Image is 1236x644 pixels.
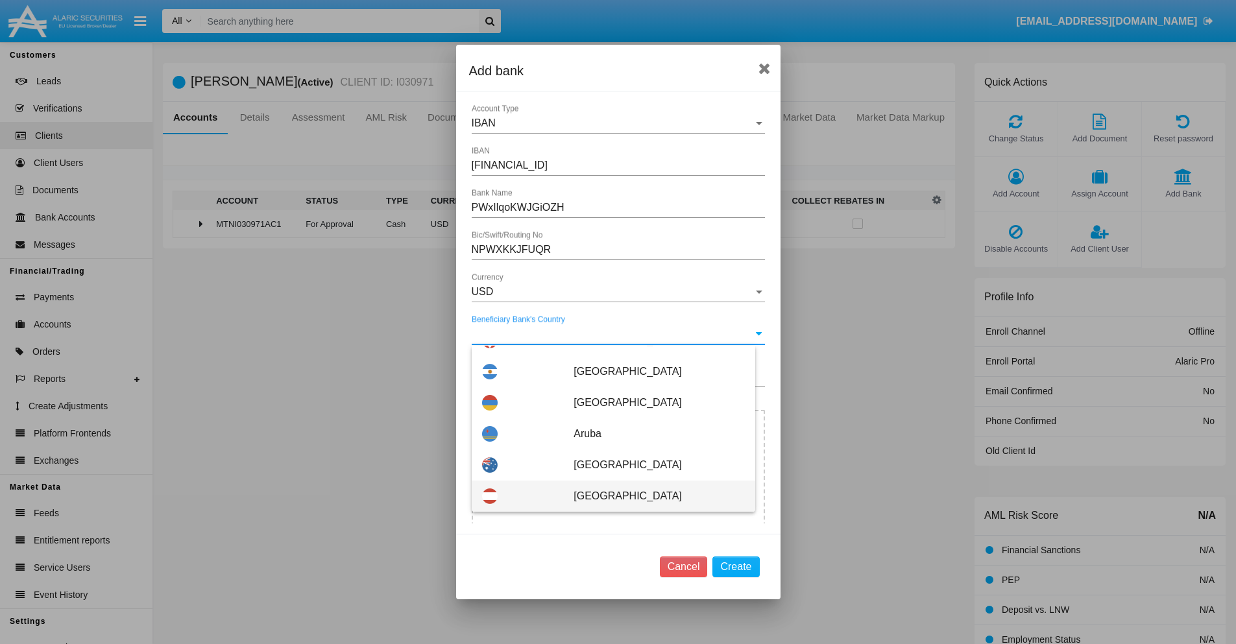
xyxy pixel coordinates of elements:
span: [GEOGRAPHIC_DATA] [574,449,744,481]
span: Aruba [574,418,744,449]
span: USD [472,286,494,297]
span: IBAN [472,117,496,128]
div: Add bank [469,60,768,81]
button: Create [712,556,759,577]
span: [GEOGRAPHIC_DATA] [574,356,744,387]
button: Cancel [660,556,708,577]
span: [GEOGRAPHIC_DATA] [574,387,744,418]
span: [GEOGRAPHIC_DATA] [574,481,744,512]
